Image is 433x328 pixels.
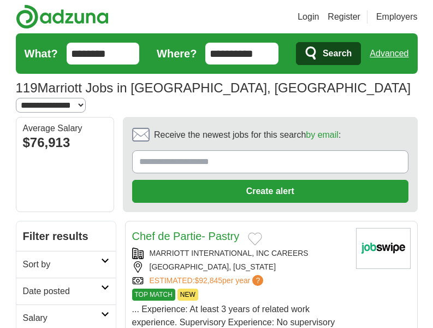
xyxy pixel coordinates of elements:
button: Add to favorite jobs [248,232,262,245]
h2: Filter results [16,221,116,251]
h2: Sort by [23,258,101,271]
img: Company logo [356,228,411,269]
div: Average Salary [23,124,107,133]
a: Sort by [16,251,116,278]
span: 119 [16,78,38,98]
a: Chef de Partie- Pastry [132,230,240,242]
label: What? [25,45,58,62]
label: Where? [157,45,197,62]
button: Create alert [132,180,408,203]
a: ESTIMATED:$92,845per year? [150,275,266,286]
h2: Date posted [23,285,101,298]
span: Receive the newest jobs for this search : [154,128,341,142]
span: Search [323,43,352,65]
span: TOP MATCH [132,289,175,301]
a: Date posted [16,278,116,304]
a: Advanced [370,43,408,65]
a: Register [328,10,360,24]
div: $76,913 [23,133,107,153]
span: ? [252,275,263,286]
a: Login [298,10,319,24]
h1: Marriott Jobs in [GEOGRAPHIC_DATA], [GEOGRAPHIC_DATA] [16,80,411,95]
span: NEW [177,289,198,301]
div: [GEOGRAPHIC_DATA], [US_STATE] [132,261,347,273]
a: by email [306,130,339,139]
div: MARRIOTT INTERNATIONAL, INC CAREERS [132,248,347,259]
span: $92,845 [194,276,222,285]
h2: Salary [23,312,101,325]
img: Adzuna logo [16,4,109,29]
a: Employers [376,10,418,24]
button: Search [296,42,361,65]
